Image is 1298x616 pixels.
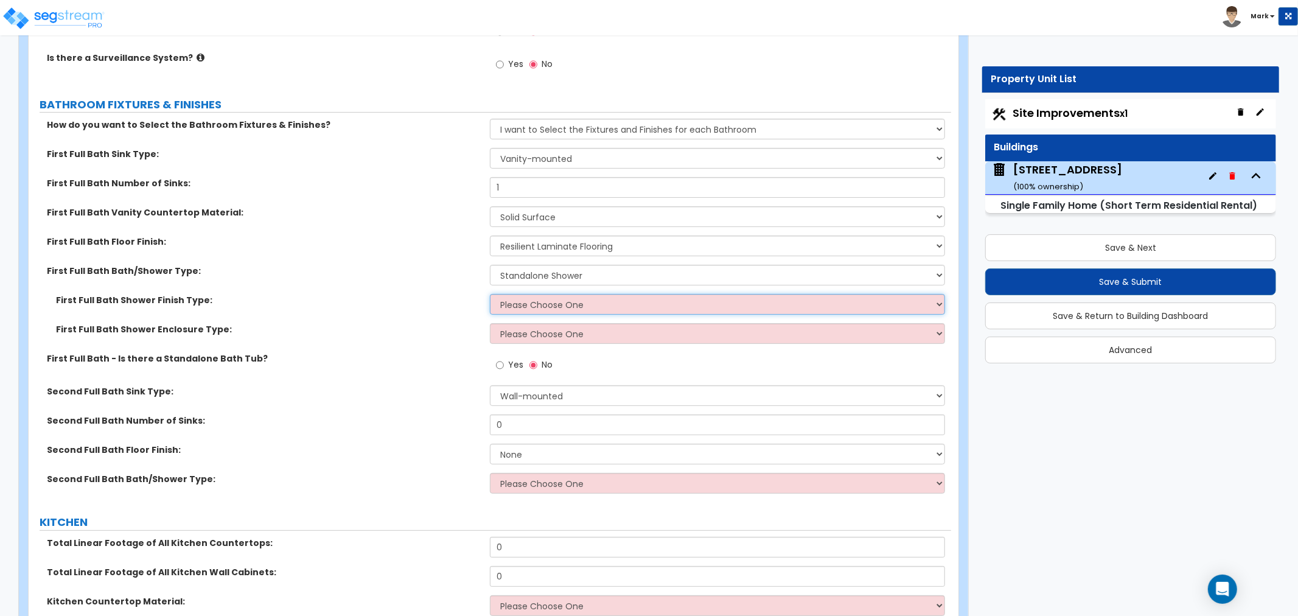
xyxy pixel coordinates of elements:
label: Total Linear Footage of All Kitchen Wall Cabinets: [47,566,481,578]
small: x1 [1120,107,1128,120]
div: Buildings [994,141,1267,155]
label: KITCHEN [40,514,951,530]
label: Is there a Surveillance System? [47,52,481,64]
label: First Full Bath Bath/Shower Type: [47,265,481,277]
button: Advanced [985,337,1276,363]
b: Mark [1251,12,1269,21]
input: Yes [496,359,504,372]
label: First Full Bath Shower Enclosure Type: [56,323,481,335]
span: Yes [508,58,523,70]
label: First Full Bath Number of Sinks: [47,177,481,189]
label: Second Full Bath Bath/Shower Type: [47,473,481,485]
button: Save & Return to Building Dashboard [985,303,1276,329]
i: click for more info! [197,53,204,62]
span: No [542,359,553,371]
span: Yes [508,359,523,371]
small: Single Family Home (Short Term Residential Rental) [1001,198,1258,212]
label: Total Linear Footage of All Kitchen Countertops: [47,537,481,549]
input: No [529,58,537,71]
label: First Full Bath Floor Finish: [47,236,481,248]
div: Open Intercom Messenger [1208,575,1237,604]
img: avatar.png [1221,6,1243,27]
label: Second Full Bath Sink Type: [47,385,481,397]
img: Construction.png [991,107,1007,122]
label: First Full Bath Sink Type: [47,148,481,160]
label: Second Full Bath Floor Finish: [47,444,481,456]
label: First Full Bath - Is there a Standalone Bath Tub? [47,352,481,365]
label: Second Full Bath Number of Sinks: [47,415,481,427]
label: First Full Bath Vanity Countertop Material: [47,206,481,219]
span: No [542,25,553,37]
span: No [542,58,553,70]
div: Property Unit List [991,72,1270,86]
small: ( 100 % ownership) [1013,181,1083,192]
label: How do you want to Select the Bathroom Fixtures & Finishes? [47,119,481,131]
span: Site Improvements [1013,105,1128,121]
input: No [529,359,537,372]
label: First Full Bath Shower Finish Type: [56,294,481,306]
button: Save & Next [985,234,1276,261]
img: logo_pro_r.png [2,6,105,30]
div: [STREET_ADDRESS] [1013,162,1122,193]
img: building.svg [991,162,1007,178]
label: BATHROOM FIXTURES & FINISHES [40,97,951,113]
label: Kitchen Countertop Material: [47,595,481,607]
span: Yes [508,25,523,37]
button: Save & Submit [985,268,1276,295]
input: Yes [496,58,504,71]
span: 6491 S Keystone Lane [991,162,1122,193]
